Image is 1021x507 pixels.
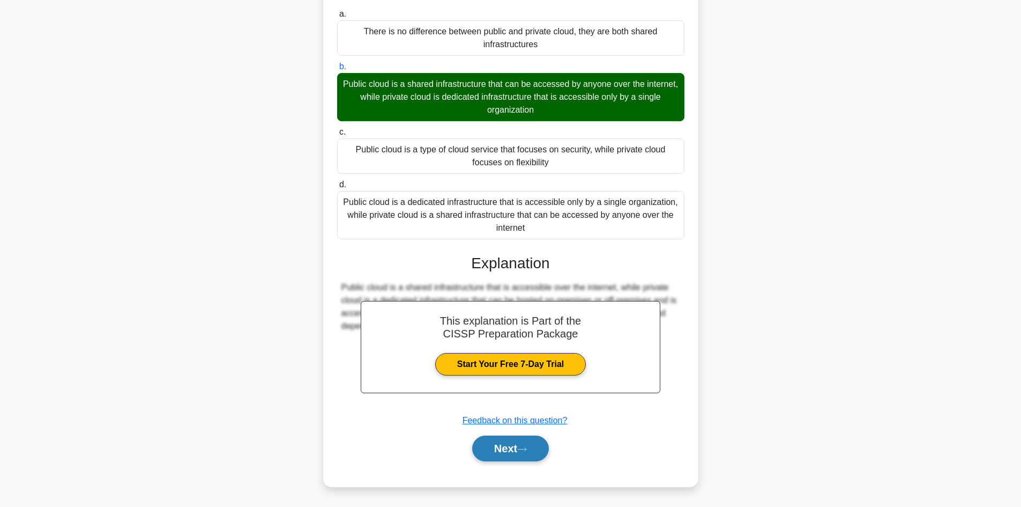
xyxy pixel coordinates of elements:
[337,138,684,174] div: Public cloud is a type of cloud service that focuses on security, while private cloud focuses on ...
[341,281,680,333] div: Public cloud is a shared infrastructure that is accessible over the internet, while private cloud...
[339,180,346,189] span: d.
[339,127,346,136] span: c.
[339,62,346,71] span: b.
[337,191,684,239] div: Public cloud is a dedicated infrastructure that is accessible only by a single organization, whil...
[463,416,568,425] a: Feedback on this question?
[337,73,684,121] div: Public cloud is a shared infrastructure that can be accessed by anyone over the internet, while p...
[472,436,549,461] button: Next
[435,353,586,376] a: Start Your Free 7-Day Trial
[339,9,346,18] span: a.
[337,20,684,56] div: There is no difference between public and private cloud, they are both shared infrastructures
[344,254,678,273] h3: Explanation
